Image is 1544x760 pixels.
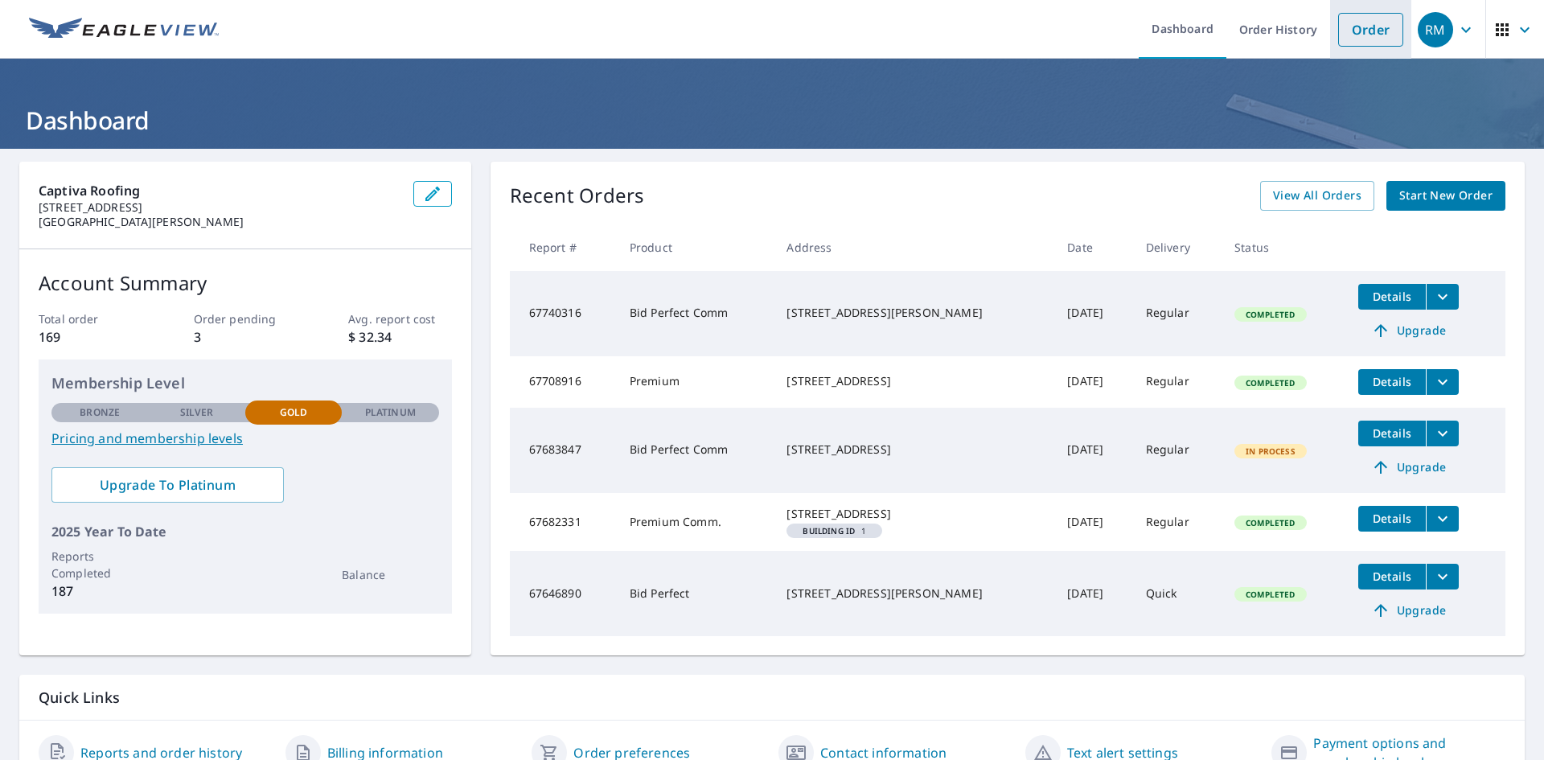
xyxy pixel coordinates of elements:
[617,551,774,636] td: Bid Perfect
[194,327,297,347] p: 3
[793,527,876,535] span: 1
[1236,309,1304,320] span: Completed
[1133,493,1222,551] td: Regular
[774,224,1054,271] th: Address
[1222,224,1345,271] th: Status
[510,224,617,271] th: Report #
[19,104,1525,137] h1: Dashboard
[1426,369,1459,395] button: filesDropdownBtn-67708916
[1426,564,1459,590] button: filesDropdownBtn-67646890
[510,493,617,551] td: 67682331
[1368,374,1416,389] span: Details
[1358,454,1459,480] a: Upgrade
[1358,318,1459,343] a: Upgrade
[1368,425,1416,441] span: Details
[1368,289,1416,304] span: Details
[510,271,617,356] td: 67740316
[39,327,142,347] p: 169
[1133,551,1222,636] td: Quick
[51,522,439,541] p: 2025 Year To Date
[1418,12,1453,47] div: RM
[51,548,148,581] p: Reports Completed
[617,408,774,493] td: Bid Perfect Comm
[1368,458,1449,477] span: Upgrade
[1133,408,1222,493] td: Regular
[342,566,438,583] p: Balance
[1236,377,1304,388] span: Completed
[39,269,452,298] p: Account Summary
[1368,321,1449,340] span: Upgrade
[1236,446,1305,457] span: In Process
[1426,284,1459,310] button: filesDropdownBtn-67740316
[39,688,1505,708] p: Quick Links
[39,200,400,215] p: [STREET_ADDRESS]
[1054,224,1132,271] th: Date
[1368,511,1416,526] span: Details
[786,305,1041,321] div: [STREET_ADDRESS][PERSON_NAME]
[510,551,617,636] td: 67646890
[51,429,439,448] a: Pricing and membership levels
[51,372,439,394] p: Membership Level
[786,585,1041,602] div: [STREET_ADDRESS][PERSON_NAME]
[280,405,307,420] p: Gold
[64,476,271,494] span: Upgrade To Platinum
[180,405,214,420] p: Silver
[510,408,617,493] td: 67683847
[1054,408,1132,493] td: [DATE]
[1054,271,1132,356] td: [DATE]
[1273,186,1361,206] span: View All Orders
[617,493,774,551] td: Premium Comm.
[1368,601,1449,620] span: Upgrade
[39,310,142,327] p: Total order
[1236,517,1304,528] span: Completed
[1133,271,1222,356] td: Regular
[617,224,774,271] th: Product
[80,405,120,420] p: Bronze
[1426,421,1459,446] button: filesDropdownBtn-67683847
[1386,181,1505,211] a: Start New Order
[1133,224,1222,271] th: Delivery
[1054,551,1132,636] td: [DATE]
[1399,186,1493,206] span: Start New Order
[348,310,451,327] p: Avg. report cost
[786,373,1041,389] div: [STREET_ADDRESS]
[1358,506,1426,532] button: detailsBtn-67682331
[1133,356,1222,408] td: Regular
[617,356,774,408] td: Premium
[1338,13,1403,47] a: Order
[51,581,148,601] p: 187
[1426,506,1459,532] button: filesDropdownBtn-67682331
[617,271,774,356] td: Bid Perfect Comm
[1358,564,1426,590] button: detailsBtn-67646890
[194,310,297,327] p: Order pending
[1358,421,1426,446] button: detailsBtn-67683847
[365,405,416,420] p: Platinum
[1236,589,1304,600] span: Completed
[39,181,400,200] p: Captiva Roofing
[1054,493,1132,551] td: [DATE]
[1054,356,1132,408] td: [DATE]
[29,18,219,42] img: EV Logo
[1358,369,1426,395] button: detailsBtn-67708916
[786,442,1041,458] div: [STREET_ADDRESS]
[51,467,284,503] a: Upgrade To Platinum
[1368,569,1416,584] span: Details
[1358,598,1459,623] a: Upgrade
[1260,181,1374,211] a: View All Orders
[786,506,1041,522] div: [STREET_ADDRESS]
[510,356,617,408] td: 67708916
[348,327,451,347] p: $ 32.34
[39,215,400,229] p: [GEOGRAPHIC_DATA][PERSON_NAME]
[510,181,645,211] p: Recent Orders
[1358,284,1426,310] button: detailsBtn-67740316
[803,527,855,535] em: Building ID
